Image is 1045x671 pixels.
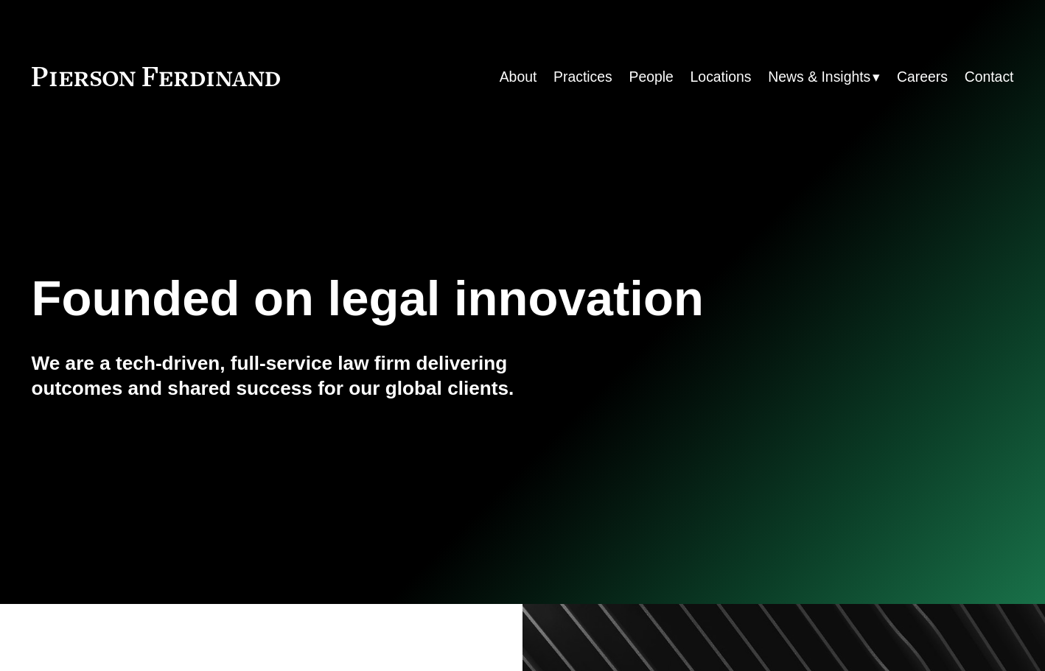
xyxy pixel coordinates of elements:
a: People [629,63,673,91]
a: Locations [691,63,752,91]
a: About [500,63,537,91]
a: Contact [965,63,1014,91]
a: Practices [553,63,612,91]
h4: We are a tech-driven, full-service law firm delivering outcomes and shared success for our global... [32,351,522,401]
span: News & Insights [768,64,870,90]
a: Careers [897,63,948,91]
a: folder dropdown [768,63,880,91]
h1: Founded on legal innovation [32,270,850,327]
